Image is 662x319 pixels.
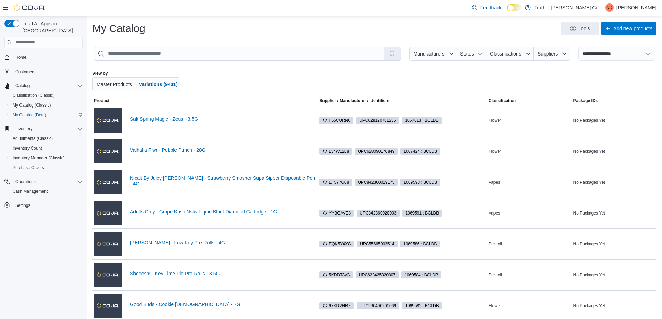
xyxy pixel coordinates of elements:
a: Adults Only - Grape Kush Nsfw Liquid Blunt Diamond Cartridge - 1G [130,209,317,215]
span: 1069584 : BCLDB [401,271,441,278]
button: Cash Management [7,186,85,196]
span: UPC628120781236 [356,117,399,124]
div: No Packages Yet [572,178,656,186]
span: Inventory Manager (Classic) [10,154,83,162]
button: Operations [1,177,85,186]
div: Nick Dyas [605,3,614,12]
span: UPC 55665003514 [360,241,394,247]
div: Vapes [487,178,572,186]
div: Pre-roll [487,240,572,248]
button: Settings [1,200,85,210]
span: 1067424 : BCLDB [400,148,440,155]
span: Classification (Classic) [13,93,55,98]
span: 5KDDTAVA [319,271,353,278]
button: Master Products [92,77,136,91]
span: 1069586 : BCLDB [400,241,440,247]
span: F65CURN0 [319,117,353,124]
span: Operations [13,177,83,186]
a: [PERSON_NAME] - Low Key Pre-Rolls - 4G [130,240,317,245]
p: Truth + [PERSON_NAME] Co [534,3,598,12]
div: No Packages Yet [572,240,656,248]
button: Status [457,47,486,61]
a: Customers [13,68,38,76]
button: My Catalog (Beta) [7,110,85,120]
img: Adults Only - Grape Kush Nsfw Liquid Blunt Diamond Cartridge - 1G [94,201,122,225]
span: Classification (Classic) [10,91,83,100]
p: | [601,3,603,12]
span: My Catalog (Beta) [10,111,83,119]
span: 1069586 : BCLDB [403,241,437,247]
span: 1069593 : BCLDB [403,179,437,185]
div: No Packages Yet [572,116,656,125]
a: My Catalog (Classic) [10,101,54,109]
span: Customers [13,67,83,76]
img: Salt Spring Magic - Zeus - 3.5G [94,108,122,133]
span: 1069581 : BCLDB [402,302,442,309]
a: Good Buds - Cookie [DEMOGRAPHIC_DATA] - 7G [130,302,317,307]
span: UPC990490200069 [357,302,399,309]
span: UPC 628090170849 [358,148,394,154]
span: 1069584 : BCLDB [404,272,438,278]
span: Adjustments (Classic) [13,136,53,141]
span: Manufacturers [414,51,444,57]
button: Home [1,52,85,62]
button: Operations [13,177,39,186]
span: Customers [15,69,35,75]
span: EQK5Y4XG [322,241,351,247]
button: Variations (9401) [136,77,180,91]
div: Flower [487,116,572,125]
span: 1067613 : BCLDB [402,117,442,124]
a: Cash Management [10,187,50,195]
span: Settings [13,201,83,210]
span: Purchase Orders [13,165,44,170]
h1: My Catalog [92,22,145,35]
span: ET577G68 [319,179,352,186]
a: Classification (Classic) [10,91,57,100]
button: Inventory Count [7,143,85,153]
span: Home [13,53,83,61]
span: Classifications [490,51,521,57]
input: Dark Mode [507,4,522,11]
span: UPC628090170849 [355,148,398,155]
span: Home [15,54,26,60]
span: Supplier / Manufacturer / Identifiers [319,98,389,103]
span: ND [606,3,612,12]
span: Cash Management [13,188,48,194]
span: 1069593 : BCLDB [400,179,440,186]
span: L34W12L8 [322,148,349,154]
span: F65CURN0 [322,117,350,124]
div: Vapes [487,209,572,217]
span: Catalog [13,82,83,90]
span: Settings [15,203,30,208]
span: 1069591 : BCLDB [406,210,439,216]
div: Flower [487,147,572,156]
span: Add new products [613,25,652,32]
label: View by [92,70,108,76]
span: UPC 628425320307 [359,272,395,278]
a: Valhalla Flwr - Pebble Punch - 28G [130,147,317,153]
button: Inventory [1,124,85,134]
img: Trygg - Low Key Pre-Rolls - 4G [94,232,122,256]
span: Inventory Count [13,145,42,151]
button: Classification (Classic) [7,91,85,100]
span: Status [460,51,474,57]
span: ET577G68 [322,179,349,185]
a: Purchase Orders [10,163,47,172]
button: Add new products [601,22,656,35]
img: Good Buds - Cookie God - 7G [94,294,122,318]
button: My Catalog (Classic) [7,100,85,110]
span: Classification [489,98,516,103]
span: Inventory [13,125,83,133]
div: No Packages Yet [572,147,656,156]
span: Package IDs [573,98,598,103]
span: Variations (9401) [139,82,178,87]
button: Catalog [13,82,32,90]
div: No Packages Yet [572,209,656,217]
button: Inventory [13,125,35,133]
span: Inventory [15,126,32,132]
span: Suppliers [538,51,558,57]
a: Nicalt By Juicy [PERSON_NAME] - Strawberry Smasher Supa Sipper Disposable Pen - 4G [130,175,317,186]
span: UPC842360020003 [357,210,399,217]
a: Settings [13,201,33,210]
span: UPC842360019175 [355,179,398,186]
